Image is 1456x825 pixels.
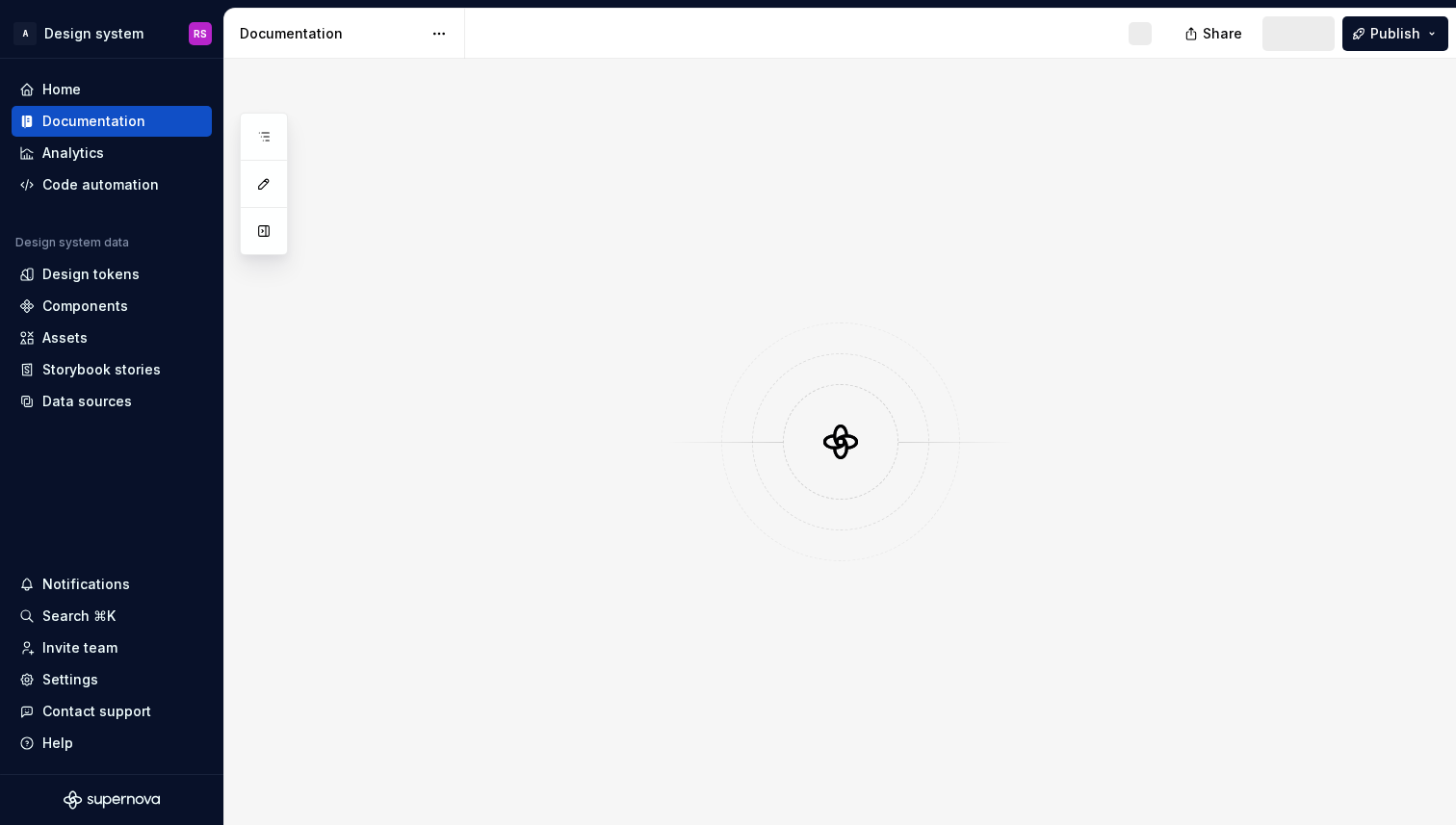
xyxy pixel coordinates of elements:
div: Storybook stories [42,360,161,379]
button: Contact support [12,696,212,727]
div: A [13,22,37,45]
a: Analytics [12,138,212,168]
a: Settings [12,664,212,695]
div: Analytics [42,143,104,163]
div: Search ⌘K [42,606,116,626]
button: Share [1175,16,1255,51]
a: Components [12,291,212,322]
button: Publish [1342,16,1448,51]
div: Home [42,80,81,99]
div: Notifications [42,575,130,594]
button: Notifications [12,569,212,600]
div: Design system data [15,235,129,250]
div: RS [194,26,207,41]
a: Storybook stories [12,354,212,385]
div: Invite team [42,638,117,657]
button: Search ⌘K [12,601,212,632]
div: Code automation [42,175,159,194]
a: Design tokens [12,259,212,290]
a: Code automation [12,169,212,200]
svg: Supernova Logo [64,790,160,810]
a: Assets [12,322,212,353]
div: Design tokens [42,265,140,284]
div: Data sources [42,392,132,411]
div: Documentation [240,24,422,43]
a: Home [12,74,212,105]
div: Help [42,734,73,753]
span: Publish [1370,24,1420,43]
a: Documentation [12,106,212,137]
div: Documentation [42,112,145,131]
button: ADesign systemRS [4,13,220,54]
a: Invite team [12,632,212,663]
div: Assets [42,328,88,348]
div: Contact support [42,702,151,721]
a: Data sources [12,386,212,417]
button: Help [12,728,212,759]
div: Components [42,296,128,316]
div: Design system [44,24,143,43]
span: Share [1203,24,1242,43]
div: Settings [42,670,98,689]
